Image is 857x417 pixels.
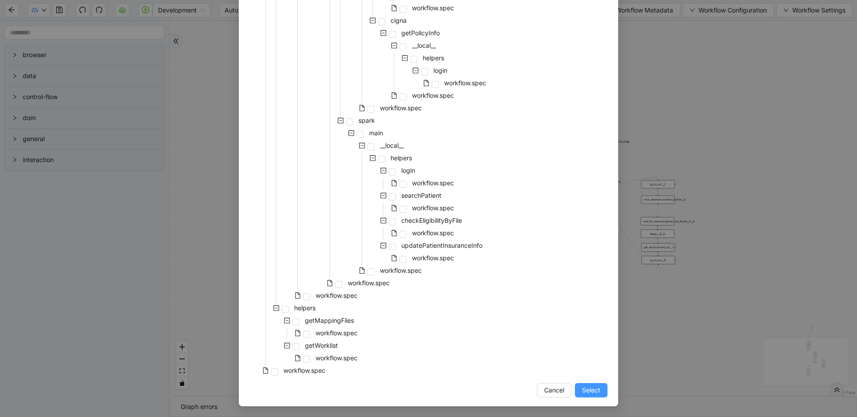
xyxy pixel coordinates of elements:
[389,153,414,163] span: helpers
[391,205,397,211] span: file
[399,28,441,38] span: getPolicyInfo
[442,78,488,88] span: workflow.spec
[303,315,356,326] span: getMappingFiles
[399,215,464,226] span: checkEligibilityByFile
[369,129,383,137] span: main
[316,329,358,337] span: workflow.spec
[575,383,607,397] button: Select
[380,217,387,224] span: minus-square
[391,42,397,49] span: minus-square
[294,304,316,312] span: helpers
[284,342,290,349] span: minus-square
[359,142,365,149] span: minus-square
[410,203,456,213] span: workflow.spec
[357,115,377,126] span: spark
[401,29,440,37] span: getPolicyInfo
[314,290,359,301] span: workflow.spec
[423,54,444,62] span: helpers
[423,80,429,86] span: file
[410,3,456,13] span: workflow.spec
[410,178,456,188] span: workflow.spec
[316,292,358,299] span: workflow.spec
[399,190,443,201] span: searchPatient
[421,53,446,63] span: helpers
[391,154,412,162] span: helpers
[444,79,486,87] span: workflow.spec
[410,253,456,263] span: workflow.spec
[295,330,301,336] span: file
[412,67,419,74] span: minus-square
[283,367,325,374] span: workflow.spec
[399,240,484,251] span: updatePatientInsuranceInfo
[380,267,422,274] span: workflow.spec
[391,5,397,11] span: file
[412,254,454,262] span: workflow.spec
[380,167,387,174] span: minus-square
[348,279,390,287] span: workflow.spec
[412,229,454,237] span: workflow.spec
[346,278,391,288] span: workflow.spec
[391,17,407,24] span: cigna
[282,365,327,376] span: workflow.spec
[316,354,358,362] span: workflow.spec
[412,204,454,212] span: workflow.spec
[295,355,301,361] span: file
[305,342,338,349] span: getWorklist
[401,192,441,199] span: searchPatient
[432,65,449,76] span: login
[410,90,456,101] span: workflow.spec
[337,117,344,124] span: minus-square
[401,167,415,174] span: login
[314,353,359,363] span: workflow.spec
[305,317,354,324] span: getMappingFiles
[378,103,424,113] span: workflow.spec
[292,303,317,313] span: helpers
[262,367,269,374] span: file
[401,217,462,224] span: checkEligibilityByFile
[380,104,422,112] span: workflow.spec
[391,255,397,261] span: file
[327,280,333,286] span: file
[370,17,376,24] span: minus-square
[410,40,438,51] span: __local__
[295,292,301,299] span: file
[380,30,387,36] span: minus-square
[380,142,404,149] span: __local__
[544,385,564,395] span: Cancel
[273,305,279,311] span: minus-square
[358,117,375,124] span: spark
[380,192,387,199] span: minus-square
[359,267,365,274] span: file
[401,242,483,249] span: updatePatientInsuranceInfo
[380,242,387,249] span: minus-square
[433,67,447,74] span: login
[410,228,456,238] span: workflow.spec
[412,4,454,12] span: workflow.spec
[391,230,397,236] span: file
[412,179,454,187] span: workflow.spec
[391,92,397,99] span: file
[367,128,385,138] span: main
[303,340,340,351] span: getWorklist
[348,130,354,136] span: minus-square
[359,105,365,111] span: file
[314,328,359,338] span: workflow.spec
[284,317,290,324] span: minus-square
[391,180,397,186] span: file
[399,165,417,176] span: login
[378,265,424,276] span: workflow.spec
[537,383,571,397] button: Cancel
[370,155,376,161] span: minus-square
[412,42,436,49] span: __local__
[582,385,600,395] span: Select
[389,15,408,26] span: cigna
[378,140,406,151] span: __local__
[402,55,408,61] span: minus-square
[412,92,454,99] span: workflow.spec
